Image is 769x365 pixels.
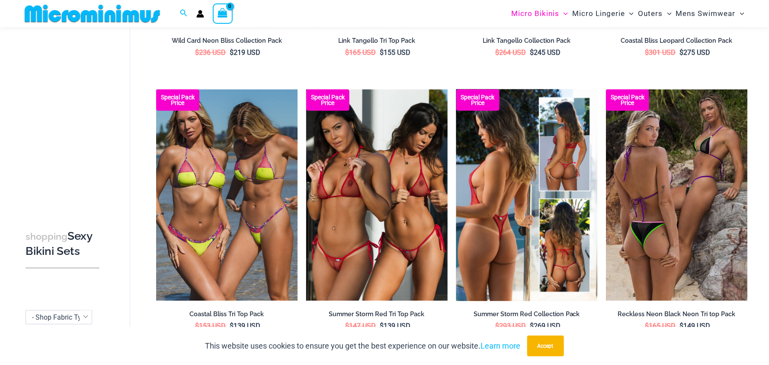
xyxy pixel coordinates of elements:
[495,48,499,57] span: $
[380,322,384,330] span: $
[680,48,684,57] span: $
[380,48,410,57] bdi: 155 USD
[213,3,233,23] a: View Shopping Cart, empty
[606,89,747,301] img: Tri Top Pack
[456,37,598,45] h2: Link Tangello Collection Pack
[230,322,260,330] bdi: 139 USD
[645,322,676,330] bdi: 165 USD
[306,37,448,48] a: Link Tangello Tri Top Pack
[495,322,526,330] bdi: 293 USD
[606,311,747,322] a: Reckless Neon Black Neon Tri top Pack
[527,336,564,356] button: Accept
[306,37,448,45] h2: Link Tangello Tri Top Pack
[195,48,226,57] bdi: 236 USD
[509,3,570,25] a: Micro BikinisMenu ToggleMenu Toggle
[306,311,448,319] h2: Summer Storm Red Tri Top Pack
[345,48,376,57] bdi: 165 USD
[32,313,89,321] span: - Shop Fabric Type
[230,48,234,57] span: $
[636,3,674,25] a: OutersMenu ToggleMenu Toggle
[26,310,92,324] span: - Shop Fabric Type
[663,3,672,25] span: Menu Toggle
[508,1,748,26] nav: Site Navigation
[570,3,636,25] a: Micro LingerieMenu ToggleMenu Toggle
[180,8,188,19] a: Search icon link
[230,322,234,330] span: $
[625,3,634,25] span: Menu Toggle
[156,311,298,319] h2: Coastal Bliss Tri Top Pack
[26,29,103,202] iframe: TrustedSite Certified
[606,37,747,48] a: Coastal Bliss Leopard Collection Pack
[26,229,99,258] h3: Sexy Bikini Sets
[380,48,384,57] span: $
[530,322,534,330] span: $
[156,37,298,48] a: Wild Card Neon Bliss Collection Pack
[456,37,598,48] a: Link Tangello Collection Pack
[645,322,649,330] span: $
[205,340,521,352] p: This website uses cookies to ensure you get the best experience on our website.
[380,322,410,330] bdi: 139 USD
[511,3,559,25] span: Micro Bikinis
[306,89,448,301] img: Summer Storm Red Tri Top Pack F
[21,4,163,23] img: MM SHOP LOGO FLAT
[736,3,744,25] span: Menu Toggle
[638,3,663,25] span: Outers
[456,89,598,301] img: Summer Storm Red Collection Pack B
[195,322,199,330] span: $
[481,341,521,350] a: Learn more
[645,48,649,57] span: $
[196,10,204,18] a: Account icon link
[606,95,649,106] b: Special Pack Price
[530,48,534,57] span: $
[156,311,298,322] a: Coastal Bliss Tri Top Pack
[156,89,298,301] a: Coastal Bliss Leopard Sunset Tri Top Pack Coastal Bliss Leopard Sunset Tri Top Pack BCoastal Blis...
[306,95,349,106] b: Special Pack Price
[495,48,526,57] bdi: 264 USD
[26,231,67,241] span: shopping
[456,89,598,301] a: Summer Storm Red Collection Pack F Summer Storm Red Collection Pack BSummer Storm Red Collection ...
[606,311,747,319] h2: Reckless Neon Black Neon Tri top Pack
[195,48,199,57] span: $
[345,48,349,57] span: $
[195,322,226,330] bdi: 153 USD
[530,322,561,330] bdi: 269 USD
[674,3,747,25] a: Mens SwimwearMenu ToggleMenu Toggle
[345,322,349,330] span: $
[306,89,448,301] a: Summer Storm Red Tri Top Pack F Summer Storm Red Tri Top Pack BSummer Storm Red Tri Top Pack B
[306,311,448,322] a: Summer Storm Red Tri Top Pack
[456,311,598,319] h2: Summer Storm Red Collection Pack
[680,322,684,330] span: $
[680,48,711,57] bdi: 275 USD
[456,95,500,106] b: Special Pack Price
[495,322,499,330] span: $
[645,48,676,57] bdi: 301 USD
[680,322,711,330] bdi: 149 USD
[156,37,298,45] h2: Wild Card Neon Bliss Collection Pack
[530,48,561,57] bdi: 245 USD
[156,89,298,301] img: Coastal Bliss Leopard Sunset Tri Top Pack
[559,3,568,25] span: Menu Toggle
[156,95,199,106] b: Special Pack Price
[606,37,747,45] h2: Coastal Bliss Leopard Collection Pack
[676,3,736,25] span: Mens Swimwear
[606,89,747,301] a: Tri Top Pack Bottoms BBottoms B
[345,322,376,330] bdi: 147 USD
[572,3,625,25] span: Micro Lingerie
[456,311,598,322] a: Summer Storm Red Collection Pack
[230,48,260,57] bdi: 219 USD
